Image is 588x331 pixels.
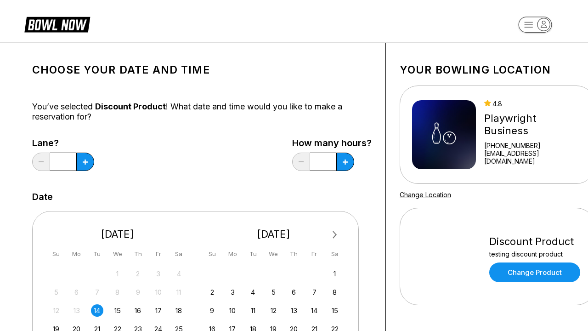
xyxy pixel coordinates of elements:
div: Choose Thursday, November 6th, 2025 [288,286,300,298]
div: Th [132,248,144,260]
div: Not available Thursday, October 9th, 2025 [132,286,144,298]
div: Mo [226,248,239,260]
div: Choose Friday, November 7th, 2025 [308,286,321,298]
div: Not available Wednesday, October 8th, 2025 [111,286,124,298]
a: Change Location [400,191,451,199]
div: We [267,248,280,260]
label: Date [32,192,53,202]
a: Change Product [489,263,580,282]
div: Choose Saturday, November 15th, 2025 [328,304,341,317]
label: Lane? [32,138,94,148]
img: Playwright Business [412,100,476,169]
div: Mo [70,248,83,260]
div: Not available Sunday, October 5th, 2025 [50,286,62,298]
div: Choose Wednesday, November 5th, 2025 [267,286,280,298]
img: Discount Product [412,222,481,291]
div: [DATE] [203,228,345,240]
div: You’ve selected ! What date and time would you like to make a reservation for? [32,102,372,122]
div: Not available Saturday, October 11th, 2025 [173,286,185,298]
div: Choose Sunday, November 9th, 2025 [206,304,218,317]
div: Not available Friday, October 3rd, 2025 [152,268,164,280]
div: Discount Product [489,235,580,248]
div: Not available Tuesday, October 7th, 2025 [91,286,103,298]
div: Not available Saturday, October 4th, 2025 [173,268,185,280]
div: Su [206,248,218,260]
label: How many hours? [292,138,372,148]
div: Choose Thursday, October 16th, 2025 [132,304,144,317]
div: Choose Thursday, November 13th, 2025 [288,304,300,317]
div: Choose Wednesday, October 15th, 2025 [111,304,124,317]
button: Next Month [328,228,342,242]
div: We [111,248,124,260]
div: Choose Wednesday, November 12th, 2025 [267,304,280,317]
div: Choose Friday, November 14th, 2025 [308,304,321,317]
div: Choose Monday, November 3rd, 2025 [226,286,239,298]
div: Choose Sunday, November 2nd, 2025 [206,286,218,298]
div: Not available Sunday, October 12th, 2025 [50,304,62,317]
div: Tu [247,248,259,260]
div: Choose Tuesday, October 14th, 2025 [91,304,103,317]
span: Discount Product [95,102,166,111]
div: [DATE] [46,228,189,240]
div: Playwright Business [484,112,582,137]
div: Fr [308,248,321,260]
div: Choose Tuesday, November 4th, 2025 [247,286,259,298]
div: Sa [173,248,185,260]
div: 4.8 [484,100,582,108]
div: Choose Tuesday, November 11th, 2025 [247,304,259,317]
div: Not available Monday, October 6th, 2025 [70,286,83,298]
div: Choose Monday, November 10th, 2025 [226,304,239,317]
div: Sa [328,248,341,260]
div: testing discount product [489,250,580,258]
div: Choose Friday, October 17th, 2025 [152,304,164,317]
div: Th [288,248,300,260]
div: Not available Wednesday, October 1st, 2025 [111,268,124,280]
div: Tu [91,248,103,260]
div: Choose Saturday, November 1st, 2025 [328,268,341,280]
div: [PHONE_NUMBER] [484,142,582,149]
div: Fr [152,248,164,260]
div: Choose Saturday, November 8th, 2025 [328,286,341,298]
div: Choose Saturday, October 18th, 2025 [173,304,185,317]
a: [EMAIL_ADDRESS][DOMAIN_NAME] [484,149,582,165]
div: Not available Monday, October 13th, 2025 [70,304,83,317]
h1: Choose your Date and time [32,63,372,76]
div: Not available Friday, October 10th, 2025 [152,286,164,298]
div: Not available Thursday, October 2nd, 2025 [132,268,144,280]
div: Su [50,248,62,260]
